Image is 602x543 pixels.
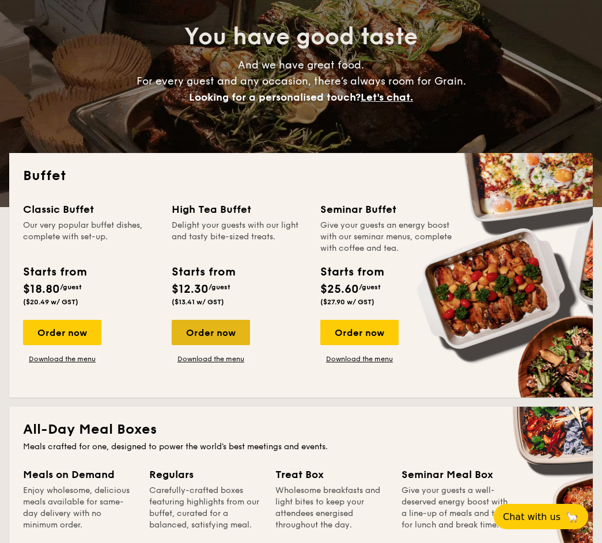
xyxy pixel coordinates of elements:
div: Meals crafted for one, designed to power the world's best meetings and events. [23,441,579,453]
div: Enjoy wholesome, delicious meals available for same-day delivery with no minimum order. [23,485,135,531]
div: Starts from [320,263,383,281]
span: $25.60 [320,282,359,296]
div: Starts from [172,263,234,281]
div: Starts from [23,263,86,281]
div: Regulars [149,466,262,483]
span: Let's chat. [361,91,413,104]
div: Seminar Buffet [320,201,455,217]
button: Chat with us🦙 [494,504,588,529]
div: Delight your guests with our light and tasty bite-sized treats. [172,220,306,254]
span: ($27.90 w/ GST) [320,298,374,306]
div: Classic Buffet [23,201,158,217]
span: You have good taste [184,23,418,51]
span: Chat with us [503,511,561,522]
a: Download the menu [172,354,250,364]
span: /guest [209,283,230,291]
div: Order now [23,320,101,345]
span: $12.30 [172,282,209,296]
div: Give your guests a well-deserved energy boost with a line-up of meals and treats for lunch and br... [402,485,514,531]
div: Carefully-crafted boxes featuring highlights from our buffet, curated for a balanced, satisfying ... [149,485,262,531]
a: Download the menu [320,354,399,364]
div: Order now [172,320,250,345]
div: Seminar Meal Box [402,466,514,483]
span: 🦙 [565,510,579,523]
div: Treat Box [275,466,388,483]
span: Looking for a personalised touch? [189,91,361,104]
h2: All-Day Meal Boxes [23,420,579,439]
span: $18.80 [23,282,60,296]
h2: Buffet [23,167,579,185]
span: /guest [60,283,82,291]
span: ($13.41 w/ GST) [172,298,224,306]
div: Meals on Demand [23,466,135,483]
a: Download the menu [23,354,101,364]
span: ($20.49 w/ GST) [23,298,78,306]
div: High Tea Buffet [172,201,306,217]
div: Our very popular buffet dishes, complete with set-up. [23,220,158,254]
div: Order now [320,320,399,345]
div: Give your guests an energy boost with our seminar menus, complete with coffee and tea. [320,220,455,254]
span: /guest [359,283,381,291]
div: Wholesome breakfasts and light bites to keep your attendees energised throughout the day. [275,485,388,531]
span: And we have great food. For every guest and any occasion, there’s always room for Grain. [137,59,466,104]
